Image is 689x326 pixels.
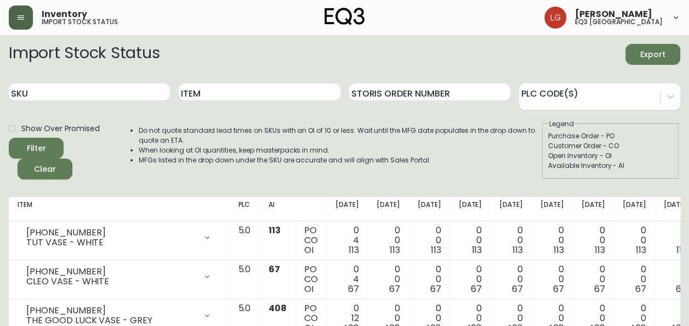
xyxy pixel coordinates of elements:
[27,142,46,155] div: Filter
[548,131,673,141] div: Purchase Order - PO
[42,19,118,25] h5: import stock status
[575,19,663,25] h5: eq3 [GEOGRAPHIC_DATA]
[26,228,196,238] div: [PHONE_NUMBER]
[613,197,654,221] th: [DATE]
[499,226,523,255] div: 0 0
[327,197,368,221] th: [DATE]
[548,119,575,129] legend: Legend
[553,283,564,295] span: 67
[540,265,564,294] div: 0 0
[418,226,441,255] div: 0 0
[458,226,482,255] div: 0 0
[573,197,614,221] th: [DATE]
[348,283,359,295] span: 67
[409,197,450,221] th: [DATE]
[304,226,318,255] div: PO CO
[9,197,229,221] th: Item
[544,7,566,29] img: da6fc1c196b8cb7038979a7df6c040e1
[9,44,160,65] h2: Import Stock Status
[548,161,673,171] div: Available Inventory - AI
[368,197,409,221] th: [DATE]
[304,265,318,294] div: PO CO
[229,197,260,221] th: PLC
[139,145,541,155] li: When looking at OI quantities, keep masterpacks in mind.
[18,159,72,179] button: Clear
[26,267,196,277] div: [PHONE_NUMBER]
[622,265,646,294] div: 0 0
[575,10,652,19] span: [PERSON_NAME]
[377,226,400,255] div: 0 0
[513,244,523,256] span: 113
[9,138,64,159] button: Filter
[304,244,314,256] span: OI
[418,265,441,294] div: 0 0
[449,197,491,221] th: [DATE]
[26,162,64,176] span: Clear
[582,265,605,294] div: 0 0
[324,8,365,25] img: logo
[21,123,100,134] span: Show Over Promised
[594,283,605,295] span: 67
[26,277,196,286] div: CLEO VASE - WHITE
[622,226,646,255] div: 0 0
[229,221,260,260] td: 5.0
[389,283,400,295] span: 67
[635,283,646,295] span: 67
[269,224,281,237] span: 113
[260,197,295,221] th: AI
[349,244,359,256] span: 113
[635,244,646,256] span: 113
[554,244,564,256] span: 113
[139,155,541,165] li: MFGs listed in the drop down under the SKU are accurate and will align with Sales Portal.
[532,197,573,221] th: [DATE]
[512,283,523,295] span: 67
[625,44,680,65] button: Export
[491,197,532,221] th: [DATE]
[431,244,441,256] span: 113
[377,265,400,294] div: 0 0
[26,238,196,248] div: TUT VASE - WHITE
[26,306,196,316] div: [PHONE_NUMBER]
[229,260,260,299] td: 5.0
[676,283,687,295] span: 67
[139,126,541,145] li: Do not quote standard lead times on SKUs with an OI of 10 or less. Wait until the MFG date popula...
[18,265,220,289] div: [PHONE_NUMBER]CLEO VASE - WHITE
[471,283,482,295] span: 67
[663,226,687,255] div: 0 0
[499,265,523,294] div: 0 0
[269,302,287,314] span: 408
[663,265,687,294] div: 0 0
[540,226,564,255] div: 0 0
[390,244,400,256] span: 113
[430,283,441,295] span: 67
[458,265,482,294] div: 0 0
[676,244,687,256] span: 113
[335,226,359,255] div: 0 4
[304,283,314,295] span: OI
[595,244,605,256] span: 113
[335,265,359,294] div: 0 4
[582,226,605,255] div: 0 0
[471,244,482,256] span: 113
[18,226,220,250] div: [PHONE_NUMBER]TUT VASE - WHITE
[548,151,673,161] div: Open Inventory - OI
[269,263,280,276] span: 67
[26,316,196,325] div: THE GOOD LUCK VASE - GREY
[42,10,87,19] span: Inventory
[548,141,673,151] div: Customer Order - CO
[634,48,671,61] span: Export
